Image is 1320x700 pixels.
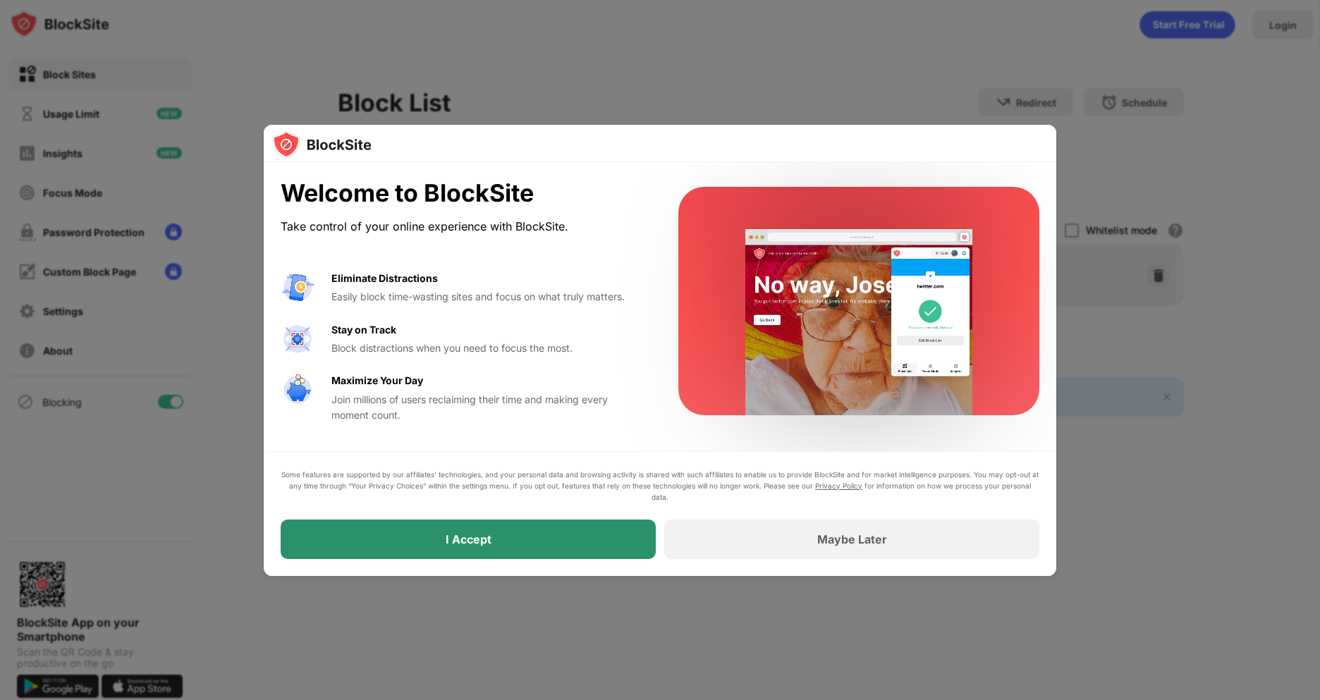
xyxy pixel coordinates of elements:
[331,271,438,286] div: Eliminate Distractions
[281,322,314,356] img: value-focus.svg
[815,481,862,490] a: Privacy Policy
[331,373,423,388] div: Maximize Your Day
[331,340,644,356] div: Block distractions when you need to focus the most.
[331,289,644,305] div: Easily block time-wasting sites and focus on what truly matters.
[281,373,314,407] img: value-safe-time.svg
[817,532,887,546] div: Maybe Later
[272,130,372,159] img: logo-blocksite.svg
[331,392,644,424] div: Join millions of users reclaiming their time and making every moment count.
[281,216,644,237] div: Take control of your online experience with BlockSite.
[281,179,644,208] div: Welcome to BlockSite
[446,532,491,546] div: I Accept
[281,271,314,305] img: value-avoid-distractions.svg
[331,322,396,338] div: Stay on Track
[281,469,1039,503] div: Some features are supported by our affiliates’ technologies, and your personal data and browsing ...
